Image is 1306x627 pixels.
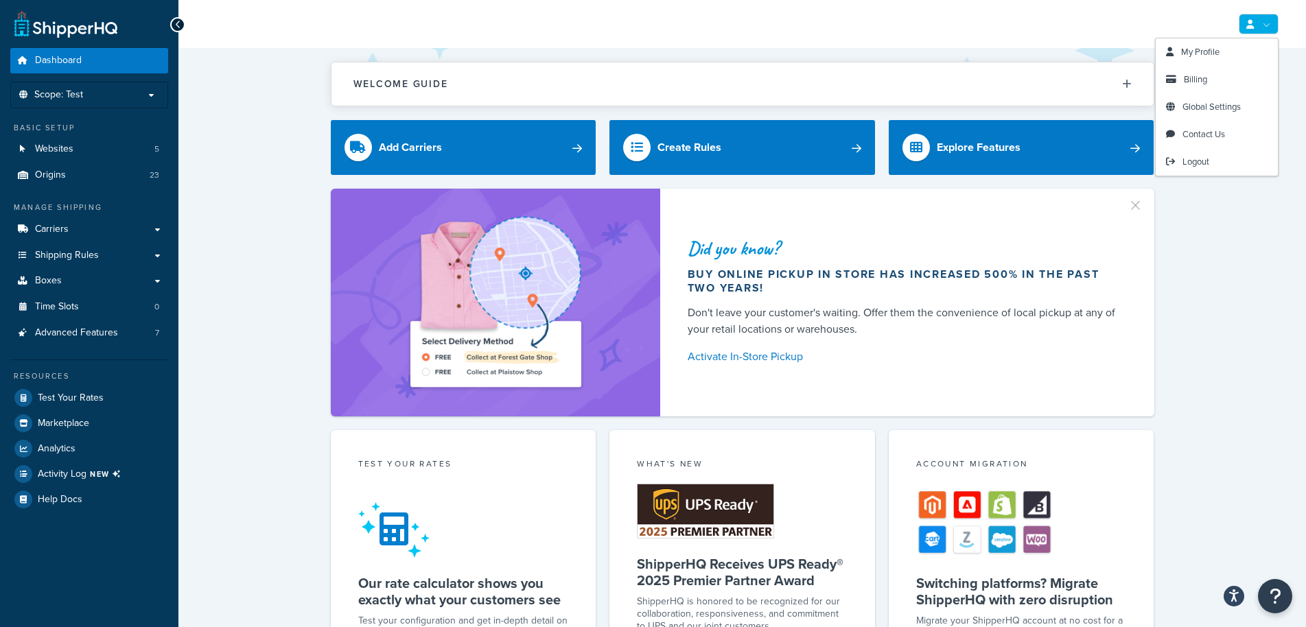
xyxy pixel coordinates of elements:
[916,575,1127,608] h5: Switching platforms? Migrate ShipperHQ with zero disruption
[358,458,569,473] div: Test your rates
[154,301,159,313] span: 0
[150,169,159,181] span: 23
[1156,66,1278,93] a: Billing
[35,224,69,235] span: Carriers
[38,392,104,404] span: Test Your Rates
[10,217,168,242] a: Carriers
[38,418,89,429] span: Marketplace
[1156,38,1278,66] a: My Profile
[10,202,168,213] div: Manage Shipping
[155,327,159,339] span: 7
[35,250,99,261] span: Shipping Rules
[10,294,168,320] li: Time Slots
[1181,45,1220,58] span: My Profile
[1258,579,1292,613] button: Open Resource Center
[637,458,848,473] div: What's New
[10,462,168,486] li: [object Object]
[358,575,569,608] h5: Our rate calculator shows you exactly what your customers see
[916,458,1127,473] div: Account Migration
[688,239,1121,258] div: Did you know?
[35,55,82,67] span: Dashboard
[10,137,168,162] a: Websites5
[10,122,168,134] div: Basic Setup
[331,120,596,175] a: Add Carriers
[10,243,168,268] a: Shipping Rules
[38,494,82,506] span: Help Docs
[35,327,118,339] span: Advanced Features
[10,386,168,410] a: Test Your Rates
[353,79,448,89] h2: Welcome Guide
[38,443,75,455] span: Analytics
[38,465,126,483] span: Activity Log
[1156,148,1278,176] a: Logout
[10,487,168,512] a: Help Docs
[10,294,168,320] a: Time Slots0
[637,556,848,589] h5: ShipperHQ Receives UPS Ready® 2025 Premier Partner Award
[1156,93,1278,121] a: Global Settings
[688,347,1121,366] a: Activate In-Store Pickup
[10,163,168,188] a: Origins23
[35,143,73,155] span: Websites
[371,209,620,396] img: ad-shirt-map-b0359fc47e01cab431d101c4b569394f6a03f54285957d908178d52f29eb9668.png
[10,48,168,73] a: Dashboard
[1156,121,1278,148] a: Contact Us
[1182,128,1225,141] span: Contact Us
[35,301,79,313] span: Time Slots
[90,469,126,480] span: NEW
[331,62,1154,106] button: Welcome Guide
[10,370,168,382] div: Resources
[10,320,168,346] a: Advanced Features7
[657,138,721,157] div: Create Rules
[379,138,442,157] div: Add Carriers
[1182,155,1209,168] span: Logout
[688,268,1121,295] div: Buy online pickup in store has increased 500% in the past two years!
[889,120,1154,175] a: Explore Features
[35,275,62,287] span: Boxes
[609,120,875,175] a: Create Rules
[10,411,168,436] a: Marketplace
[10,137,168,162] li: Websites
[10,320,168,346] li: Advanced Features
[10,462,168,486] a: Activity LogNEW
[35,169,66,181] span: Origins
[1182,100,1241,113] span: Global Settings
[937,138,1021,157] div: Explore Features
[34,89,83,101] span: Scope: Test
[10,268,168,294] a: Boxes
[154,143,159,155] span: 5
[10,163,168,188] li: Origins
[10,436,168,461] a: Analytics
[688,305,1121,338] div: Don't leave your customer's waiting. Offer them the convenience of local pickup at any of your re...
[1184,73,1207,86] span: Billing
